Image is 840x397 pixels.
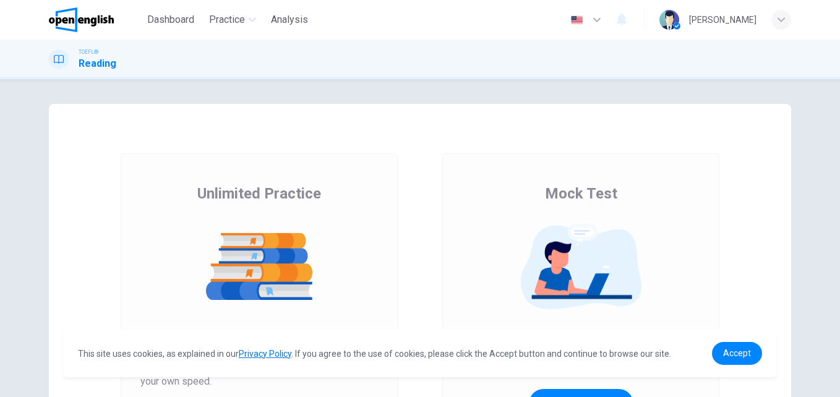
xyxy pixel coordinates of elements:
span: Analysis [271,12,308,27]
img: en [569,15,585,25]
a: Privacy Policy [239,349,291,359]
button: Practice [204,9,261,31]
img: OpenEnglish logo [49,7,114,32]
span: TOEFL® [79,48,98,56]
span: Practice [209,12,245,27]
span: Unlimited Practice [197,184,321,203]
span: This site uses cookies, as explained in our . If you agree to the use of cookies, please click th... [78,349,671,359]
a: dismiss cookie message [712,342,762,365]
img: Profile picture [659,10,679,30]
h1: Reading [79,56,116,71]
button: Analysis [266,9,313,31]
div: [PERSON_NAME] [689,12,756,27]
span: Accept [723,348,751,358]
span: Dashboard [147,12,194,27]
a: OpenEnglish logo [49,7,142,32]
button: Dashboard [142,9,199,31]
div: cookieconsent [63,330,777,377]
span: Mock Test [545,184,617,203]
